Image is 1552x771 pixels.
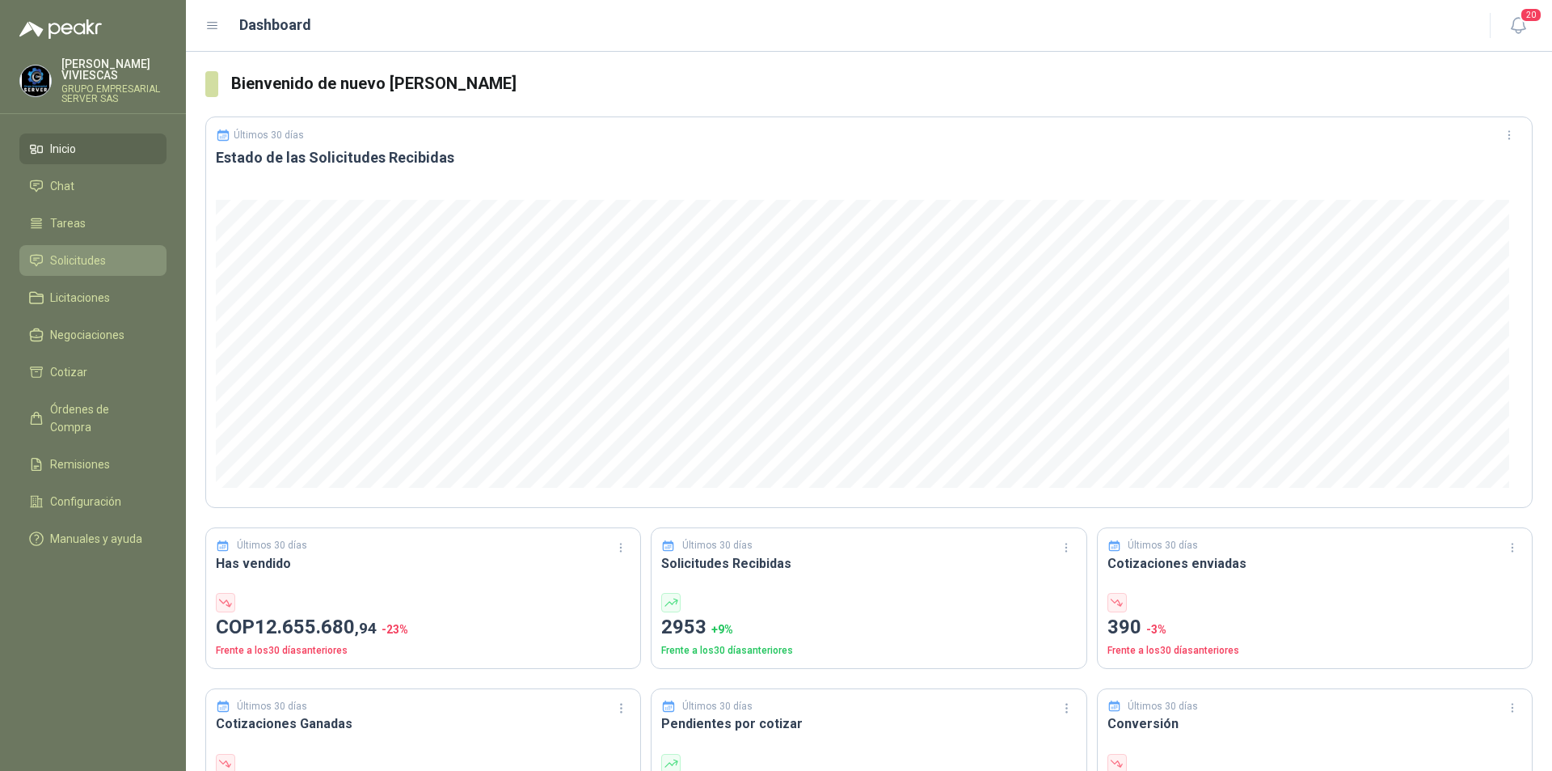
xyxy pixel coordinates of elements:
[50,455,110,473] span: Remisiones
[237,538,307,553] p: Últimos 30 días
[50,326,124,344] span: Negociaciones
[1503,11,1533,40] button: 20
[19,19,102,39] img: Logo peakr
[216,643,630,659] p: Frente a los 30 días anteriores
[19,245,167,276] a: Solicitudes
[61,84,167,104] p: GRUPO EMPRESARIAL SERVER SAS
[355,619,377,638] span: ,94
[711,623,733,636] span: + 9 %
[382,623,408,636] span: -23 %
[216,612,630,643] p: COP
[234,129,304,141] p: Últimos 30 días
[19,486,167,517] a: Configuración
[19,282,167,313] a: Licitaciones
[50,363,87,381] span: Cotizar
[1146,623,1166,636] span: -3 %
[1107,714,1522,734] h3: Conversión
[237,699,307,714] p: Últimos 30 días
[19,357,167,388] a: Cotizar
[255,616,377,638] span: 12.655.680
[50,493,121,510] span: Configuración
[216,714,630,734] h3: Cotizaciones Ganadas
[50,177,74,195] span: Chat
[682,538,753,553] p: Últimos 30 días
[1128,538,1198,553] p: Últimos 30 días
[1520,7,1542,23] span: 20
[1107,553,1522,574] h3: Cotizaciones enviadas
[1128,699,1198,714] p: Últimos 30 días
[50,530,142,548] span: Manuales y ayuda
[50,252,106,269] span: Solicitudes
[19,320,167,350] a: Negociaciones
[239,14,311,36] h1: Dashboard
[19,394,167,443] a: Órdenes de Compra
[50,140,76,158] span: Inicio
[20,66,51,96] img: Company Logo
[19,133,167,164] a: Inicio
[661,612,1076,643] p: 2953
[50,214,86,232] span: Tareas
[216,148,1522,167] h3: Estado de las Solicitudes Recibidas
[19,171,167,201] a: Chat
[61,58,167,81] p: [PERSON_NAME] VIVIESCAS
[1107,612,1522,643] p: 390
[661,714,1076,734] h3: Pendientes por cotizar
[19,208,167,239] a: Tareas
[19,449,167,480] a: Remisiones
[231,71,1533,96] h3: Bienvenido de nuevo [PERSON_NAME]
[50,400,151,436] span: Órdenes de Compra
[50,289,110,307] span: Licitaciones
[216,553,630,574] h3: Has vendido
[682,699,753,714] p: Últimos 30 días
[661,553,1076,574] h3: Solicitudes Recibidas
[661,643,1076,659] p: Frente a los 30 días anteriores
[1107,643,1522,659] p: Frente a los 30 días anteriores
[19,523,167,554] a: Manuales y ayuda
